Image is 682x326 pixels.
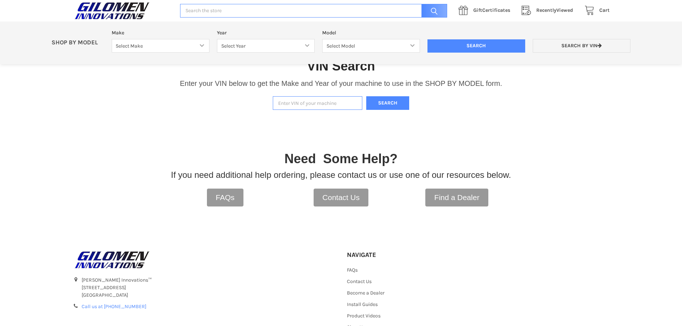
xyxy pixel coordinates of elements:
span: Certificates [473,7,510,13]
a: Find a Dealer [425,189,488,206]
label: Make [112,29,209,37]
label: Year [217,29,315,37]
a: Search by VIN [533,39,630,53]
a: Install Guides [347,301,378,307]
button: Search [366,96,409,110]
label: Model [322,29,420,37]
input: Search [427,39,525,53]
p: Enter your VIN below to get the Make and Year of your machine to use in the SHOP BY MODEL form. [180,78,502,89]
a: FAQs [207,189,244,206]
a: GILOMEN INNOVATIONS [73,2,173,20]
p: SHOP BY MODEL [48,39,108,47]
a: Product Videos [347,313,381,319]
input: Search the store [180,4,447,18]
img: GILOMEN INNOVATIONS [73,2,151,20]
a: Become a Dealer [347,290,384,296]
input: Enter VIN of your machine [273,96,362,110]
a: RecentlyViewed [518,6,581,15]
a: FAQs [347,267,358,273]
a: Call us at [PHONE_NUMBER] [82,303,146,310]
a: GILOMEN INNOVATIONS [73,251,335,269]
a: Contact Us [347,278,372,284]
span: Recently [536,7,556,13]
h1: VIN Search [307,58,375,74]
span: Gift [473,7,482,13]
span: Viewed [536,7,573,13]
a: Cart [581,6,610,15]
input: Search [418,4,447,18]
span: Cart [599,7,610,13]
p: If you need additional help ordering, please contact us or use one of our resources below. [171,169,511,181]
h5: Navigate [347,251,427,259]
a: GiftCertificates [455,6,518,15]
img: GILOMEN INNOVATIONS [73,251,151,269]
address: [PERSON_NAME] Innovations™ [STREET_ADDRESS] [GEOGRAPHIC_DATA] [82,276,335,299]
a: Contact Us [314,189,369,206]
p: Need Some Help? [284,149,397,169]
